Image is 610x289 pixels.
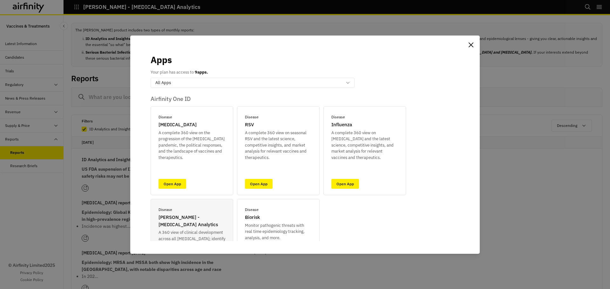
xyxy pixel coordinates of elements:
p: A complete 360 view on the progression of the [MEDICAL_DATA] pandemic, the political responses, a... [159,130,225,161]
p: Disease [159,207,172,213]
p: Monitor pathogenic threats with real time epidemiology tracking, analysis, and more. [245,222,312,241]
p: RSV [245,121,254,128]
a: Open App [159,179,186,189]
p: A complete 360 view on [MEDICAL_DATA] and the latest science, competitive insights, and market an... [331,130,398,161]
a: Open App [331,179,359,189]
p: All Apps [155,80,171,86]
button: Close [466,40,476,50]
p: Apps [151,53,172,67]
p: A complete 360 view on seasonal RSV and the latest science, competitive insights, and market anal... [245,130,312,161]
p: Airfinity One ID [151,95,459,102]
p: Your plan has access to [151,69,208,76]
p: A 360 view of clinical development across all [MEDICAL_DATA]; identify opportunities and track ch... [159,229,225,260]
p: Disease [159,114,172,120]
p: Influenza [331,121,352,128]
p: [MEDICAL_DATA] [159,121,197,128]
p: Disease [331,114,345,120]
p: Biorisk [245,214,260,221]
p: [PERSON_NAME] - [MEDICAL_DATA] Analytics [159,214,225,228]
p: Disease [245,207,259,213]
p: Disease [245,114,259,120]
a: Open App [245,179,273,189]
b: 9 apps. [195,69,208,75]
